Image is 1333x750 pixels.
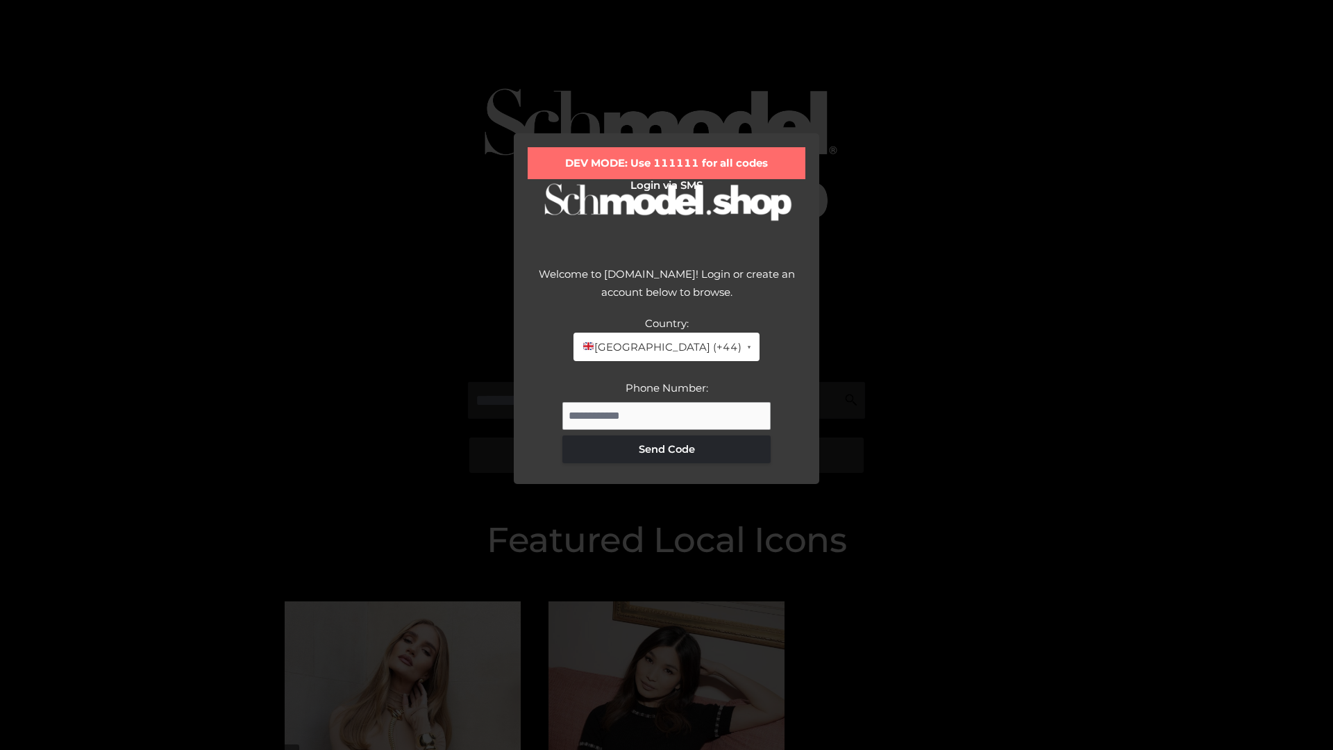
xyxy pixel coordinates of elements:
[582,338,741,356] span: [GEOGRAPHIC_DATA] (+44)
[528,179,805,192] h2: Login via SMS
[528,265,805,315] div: Welcome to [DOMAIN_NAME]! Login or create an account below to browse.
[645,317,689,330] label: Country:
[562,435,771,463] button: Send Code
[583,341,594,351] img: 🇬🇧
[626,381,708,394] label: Phone Number:
[528,147,805,179] div: DEV MODE: Use 111111 for all codes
